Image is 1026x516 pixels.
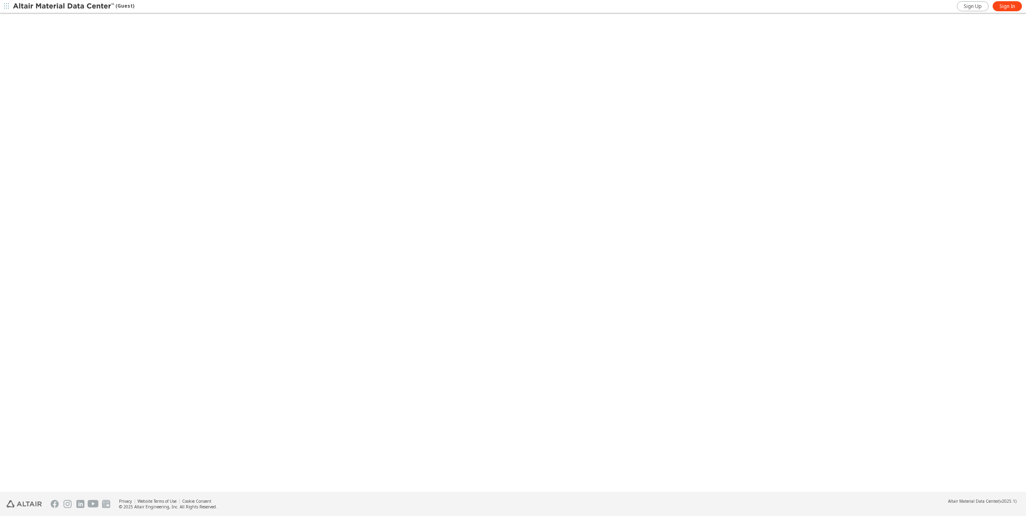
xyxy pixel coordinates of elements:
img: Altair Engineering [6,500,42,508]
a: Website Terms of Use [137,498,176,504]
div: (Guest) [13,2,134,10]
div: (v2025.1) [948,498,1016,504]
a: Sign In [993,1,1022,11]
a: Cookie Consent [182,498,211,504]
a: Sign Up [957,1,989,11]
span: Sign In [999,3,1015,10]
span: Sign Up [964,3,982,10]
img: Altair Material Data Center [13,2,115,10]
span: Altair Material Data Center [948,498,999,504]
div: © 2025 Altair Engineering, Inc. All Rights Reserved. [119,504,217,510]
a: Privacy [119,498,132,504]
